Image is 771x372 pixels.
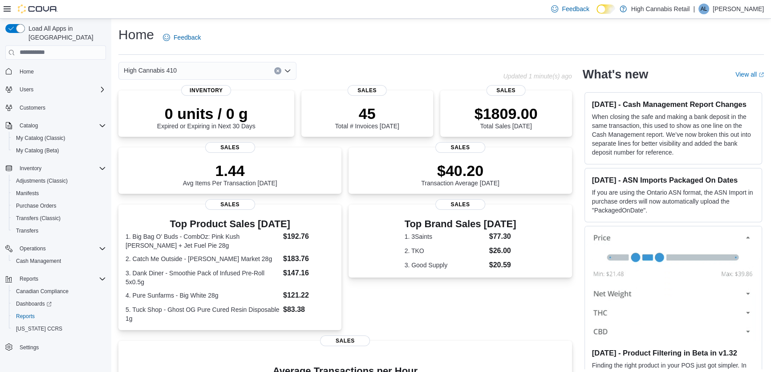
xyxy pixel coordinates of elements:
button: Users [16,84,37,95]
span: Users [16,84,106,95]
a: Customers [16,102,49,113]
a: Adjustments (Classic) [12,176,71,186]
button: Manifests [9,187,110,200]
span: Purchase Orders [16,202,57,209]
p: [PERSON_NAME] [713,4,764,14]
div: Total Sales [DATE] [475,105,538,130]
span: Reports [16,313,35,320]
a: Manifests [12,188,42,199]
span: Reports [12,311,106,322]
span: Adjustments (Classic) [16,177,68,184]
h3: Top Brand Sales [DATE] [405,219,516,229]
span: My Catalog (Beta) [16,147,59,154]
span: Operations [16,243,106,254]
dt: 1. Big Bag O' Buds - CombOz: Pink Kush [PERSON_NAME] + Jet Fuel Pie 28g [126,232,280,250]
span: Sales [435,142,485,153]
span: [US_STATE] CCRS [16,325,62,332]
span: Sales [320,335,370,346]
span: Sales [486,85,526,96]
p: | [693,4,695,14]
span: My Catalog (Classic) [12,133,106,143]
span: Inventory [16,163,106,174]
button: Operations [16,243,49,254]
button: Inventory [16,163,45,174]
dd: $83.38 [283,304,334,315]
button: Adjustments (Classic) [9,175,110,187]
div: Total # Invoices [DATE] [335,105,399,130]
button: Reports [16,274,42,284]
button: Home [2,65,110,78]
span: Adjustments (Classic) [12,176,106,186]
span: Canadian Compliance [12,286,106,297]
span: Manifests [12,188,106,199]
span: Sales [347,85,387,96]
span: Sales [205,142,255,153]
input: Dark Mode [597,4,615,14]
span: My Catalog (Classic) [16,135,65,142]
dd: $183.76 [283,253,334,264]
a: Dashboards [9,298,110,310]
p: 45 [335,105,399,123]
dt: 2. TKO [405,246,486,255]
span: Cash Management [16,258,61,265]
span: Reports [20,275,38,282]
span: Catalog [16,120,106,131]
a: Feedback [159,29,204,46]
h1: Home [118,26,154,44]
span: Dashboards [16,300,52,307]
a: Reports [12,311,38,322]
button: Users [2,83,110,96]
span: Catalog [20,122,38,129]
button: Customers [2,101,110,114]
span: Settings [20,344,39,351]
button: My Catalog (Beta) [9,144,110,157]
span: Users [20,86,33,93]
span: AL [701,4,707,14]
a: Dashboards [12,298,55,309]
span: My Catalog (Beta) [12,145,106,156]
a: Canadian Compliance [12,286,72,297]
dd: $147.16 [283,268,334,278]
dt: 1. 3Saints [405,232,486,241]
a: [US_STATE] CCRS [12,323,66,334]
a: Purchase Orders [12,200,60,211]
h3: [DATE] - ASN Imports Packaged On Dates [592,176,755,184]
p: $1809.00 [475,105,538,123]
div: Amy Lalonde [698,4,709,14]
span: Transfers [16,227,38,234]
button: Reports [2,273,110,285]
dt: 3. Dank Diner - Smoothie Pack of Infused Pre-Roll 5x0.5g [126,269,280,286]
dd: $77.30 [489,231,516,242]
dd: $192.76 [283,231,334,242]
span: Cash Management [12,256,106,266]
button: Purchase Orders [9,200,110,212]
span: Transfers [12,225,106,236]
button: Canadian Compliance [9,285,110,298]
span: Load All Apps in [GEOGRAPHIC_DATA] [25,24,106,42]
span: Operations [20,245,46,252]
button: Cash Management [9,255,110,267]
h3: Top Product Sales [DATE] [126,219,334,229]
span: Transfers (Classic) [12,213,106,224]
button: Inventory [2,162,110,175]
button: Catalog [2,119,110,132]
button: Clear input [274,67,281,74]
span: Home [16,66,106,77]
dt: 5. Tuck Shop - Ghost OG Pure Cured Resin Disposable 1g [126,305,280,323]
a: My Catalog (Classic) [12,133,69,143]
button: My Catalog (Classic) [9,132,110,144]
span: Sales [205,199,255,210]
dt: 3. Good Supply [405,261,486,270]
dd: $121.22 [283,290,334,301]
button: Open list of options [284,67,291,74]
p: $40.20 [421,162,499,180]
span: Inventory [181,85,231,96]
p: 1.44 [183,162,277,180]
a: View allExternal link [735,71,764,78]
span: Inventory [20,165,41,172]
button: Catalog [16,120,41,131]
span: Customers [20,104,45,111]
button: Transfers [9,225,110,237]
span: Dashboards [12,298,106,309]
